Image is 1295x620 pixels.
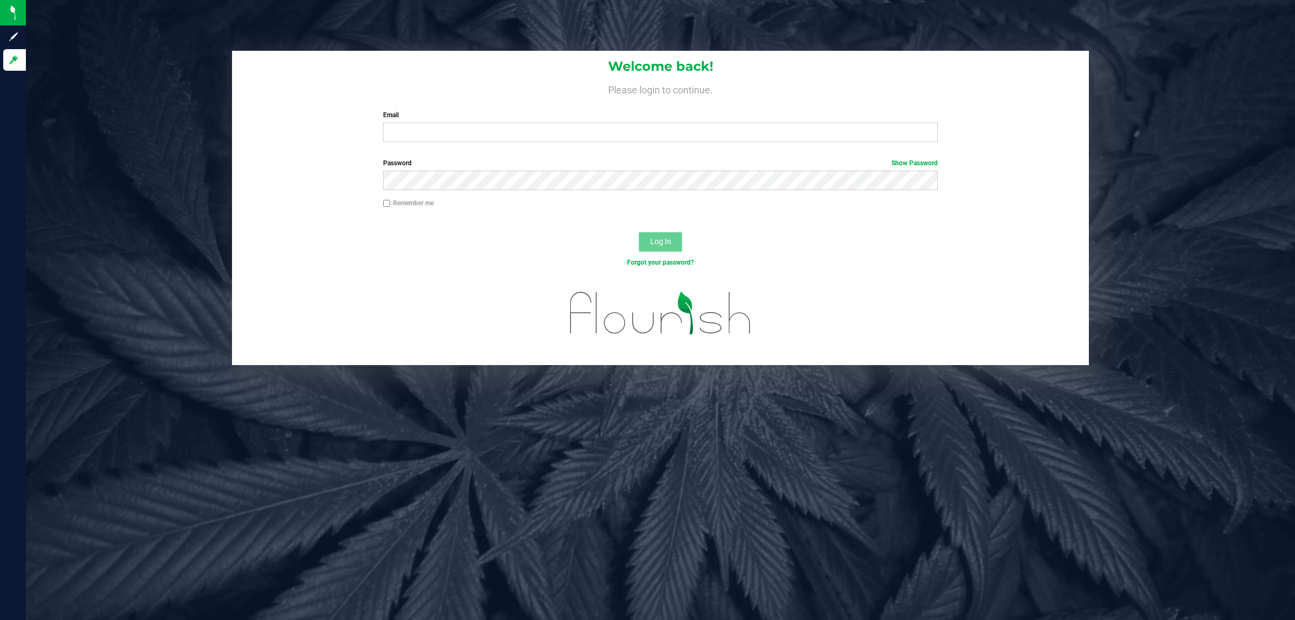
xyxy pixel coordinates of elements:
a: Show Password [891,159,938,167]
label: Remember me [383,198,434,208]
h1: Welcome back! [232,59,1089,73]
a: Forgot your password? [627,259,694,266]
button: Log In [639,232,682,252]
input: Remember me [383,200,391,207]
inline-svg: Log in [8,55,19,65]
img: flourish_logo.svg [554,279,768,348]
inline-svg: Sign up [8,31,19,42]
h4: Please login to continue. [232,82,1089,95]
span: Password [383,159,412,167]
label: Email [383,110,938,120]
span: Log In [650,237,671,246]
